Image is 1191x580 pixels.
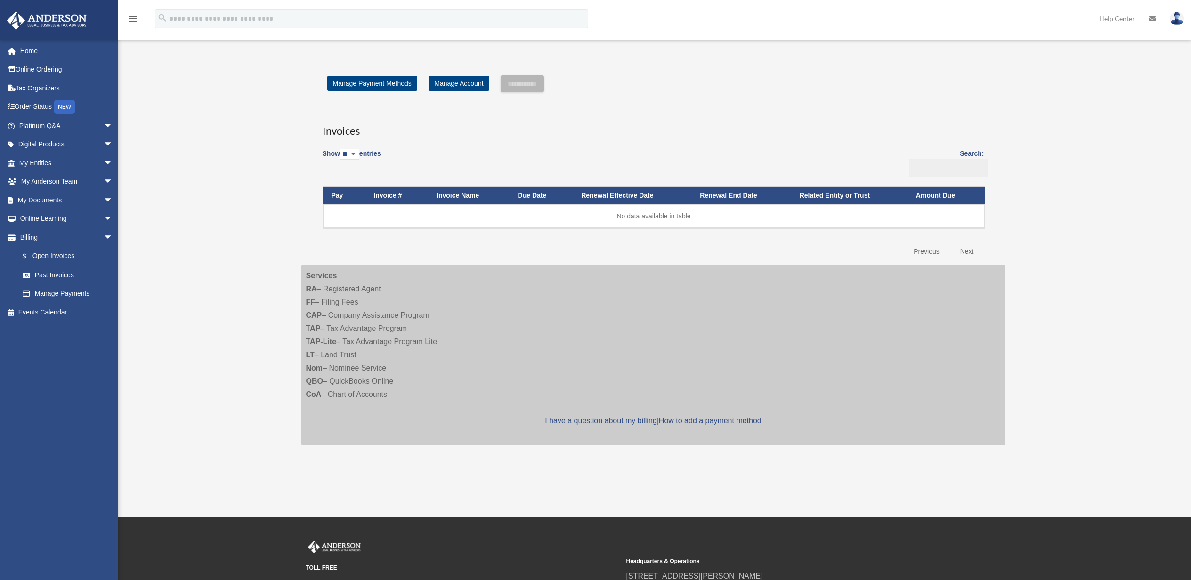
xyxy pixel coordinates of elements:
a: Online Ordering [7,60,127,79]
td: No data available in table [323,204,985,228]
input: Search: [909,159,988,177]
small: TOLL FREE [306,563,620,573]
p: | [306,414,1001,427]
a: Previous [907,242,946,261]
span: arrow_drop_down [104,153,122,173]
a: I have a question about my billing [545,417,656,425]
a: Online Learningarrow_drop_down [7,209,127,228]
th: Pay: activate to sort column descending [323,187,365,204]
span: $ [28,250,32,262]
a: Home [7,41,127,60]
a: Billingarrow_drop_down [7,228,122,247]
span: arrow_drop_down [104,172,122,192]
strong: TAP-Lite [306,338,337,346]
label: Search: [906,148,984,177]
a: Tax Organizers [7,79,127,97]
strong: CAP [306,311,322,319]
a: Digital Productsarrow_drop_down [7,135,127,154]
a: menu [127,16,138,24]
a: Next [953,242,981,261]
span: arrow_drop_down [104,116,122,136]
strong: CoA [306,390,322,398]
img: Anderson Advisors Platinum Portal [306,541,363,553]
i: menu [127,13,138,24]
a: $Open Invoices [13,247,118,266]
strong: Nom [306,364,323,372]
strong: Services [306,272,337,280]
a: Order StatusNEW [7,97,127,117]
strong: RA [306,285,317,293]
a: My Anderson Teamarrow_drop_down [7,172,127,191]
span: arrow_drop_down [104,135,122,154]
label: Show entries [323,148,381,169]
a: Past Invoices [13,266,122,284]
strong: QBO [306,377,323,385]
a: Manage Account [429,76,489,91]
strong: LT [306,351,315,359]
strong: TAP [306,324,321,332]
div: – Registered Agent – Filing Fees – Company Assistance Program – Tax Advantage Program – Tax Advan... [301,265,1005,445]
a: My Documentsarrow_drop_down [7,191,127,209]
a: Platinum Q&Aarrow_drop_down [7,116,127,135]
a: Manage Payment Methods [327,76,417,91]
th: Renewal Effective Date: activate to sort column ascending [573,187,691,204]
small: Headquarters & Operations [626,556,940,566]
th: Due Date: activate to sort column ascending [510,187,573,204]
select: Showentries [340,149,359,160]
th: Invoice Name: activate to sort column ascending [428,187,510,204]
th: Invoice #: activate to sort column ascending [365,187,428,204]
a: My Entitiesarrow_drop_down [7,153,127,172]
strong: FF [306,298,316,306]
h3: Invoices [323,115,984,138]
span: arrow_drop_down [104,191,122,210]
img: Anderson Advisors Platinum Portal [4,11,89,30]
th: Amount Due: activate to sort column ascending [907,187,985,204]
span: arrow_drop_down [104,228,122,247]
i: search [157,13,168,23]
a: Manage Payments [13,284,122,303]
th: Related Entity or Trust: activate to sort column ascending [791,187,907,204]
th: Renewal End Date: activate to sort column ascending [691,187,791,204]
span: arrow_drop_down [104,209,122,229]
div: NEW [54,100,75,114]
img: User Pic [1170,12,1184,25]
a: Events Calendar [7,303,127,322]
a: How to add a payment method [659,417,762,425]
a: [STREET_ADDRESS][PERSON_NAME] [626,572,763,580]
